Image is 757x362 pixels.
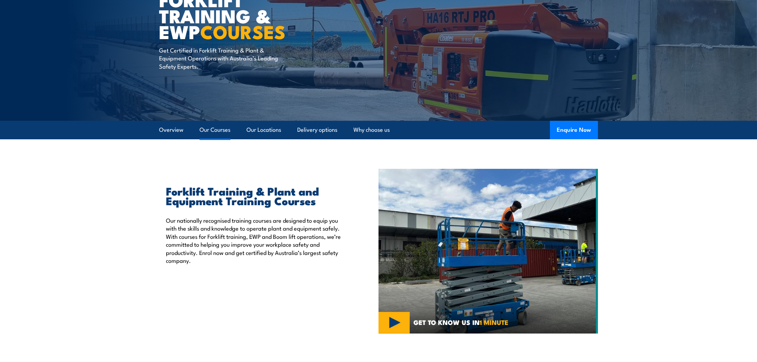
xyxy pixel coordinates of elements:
button: Enquire Now [550,121,598,139]
p: Get Certified in Forklift Training & Plant & Equipment Operations with Australia’s Leading Safety... [159,46,284,70]
strong: 1 MINUTE [480,317,508,327]
a: Why choose us [353,121,390,139]
a: Our Locations [247,121,281,139]
strong: COURSES [200,17,286,45]
h2: Forklift Training & Plant and Equipment Training Courses [166,186,347,205]
a: Delivery options [297,121,337,139]
span: GET TO KNOW US IN [413,319,508,325]
a: Overview [159,121,183,139]
a: Our Courses [200,121,230,139]
p: Our nationally recognised training courses are designed to equip you with the skills and knowledg... [166,216,347,264]
img: Verification of Competency (VOC) for Elevating Work Platform (EWP) Under 11m [378,169,598,334]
